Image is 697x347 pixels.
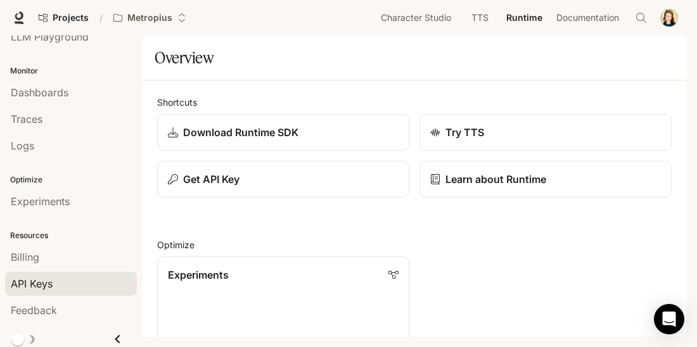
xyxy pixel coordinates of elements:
span: TTS [471,10,489,26]
p: Metropius [127,13,172,23]
span: Runtime [506,10,542,26]
span: Character Studio [381,10,451,26]
h1: Overview [155,45,214,70]
p: Experiments [168,267,229,282]
a: Download Runtime SDK [157,114,409,151]
p: Try TTS [445,125,484,140]
button: Open workspace menu [108,5,192,30]
a: Try TTS [419,114,672,151]
button: User avatar [656,5,682,30]
h2: Optimize [157,238,672,251]
p: Learn about Runtime [445,172,546,187]
a: Runtime [501,5,547,30]
div: Open Intercom Messenger [654,304,684,334]
h2: Shortcuts [157,96,672,109]
img: User avatar [660,9,678,27]
p: Download Runtime SDK [183,125,298,140]
a: Character Studio [374,5,458,30]
a: Go to projects [33,5,94,30]
div: / [94,11,108,25]
p: Get API Key [183,172,240,187]
span: Projects [53,13,89,23]
a: TTS [459,5,500,30]
span: Documentation [556,10,619,26]
button: Open Command Menu [629,5,654,30]
button: Get API Key [157,161,409,198]
a: Documentation [549,5,626,30]
a: Learn about Runtime [419,161,672,198]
